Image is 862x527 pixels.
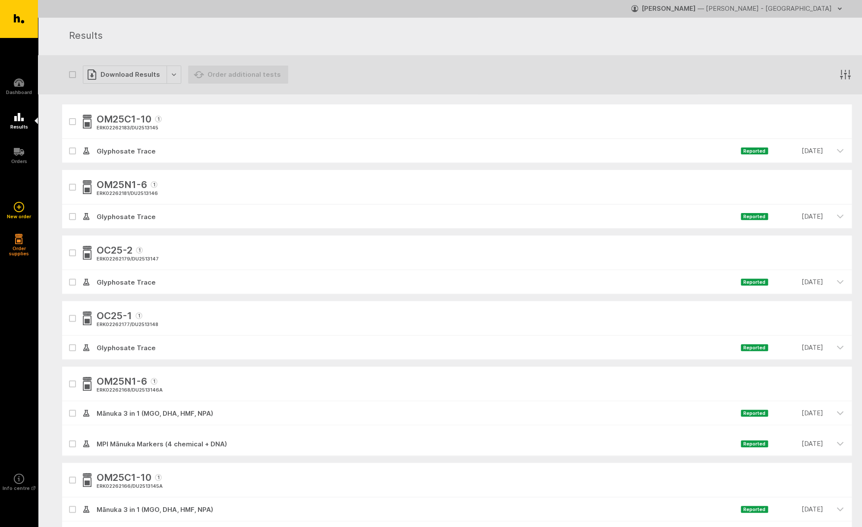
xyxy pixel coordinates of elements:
span: OM25N1-6 [97,178,147,193]
span: OC25-2 [97,243,132,259]
span: Glyphosate Trace [90,343,741,353]
time: [DATE] [768,277,823,287]
h5: Info centre [3,486,35,491]
span: Mānuka 3 in 1 (MGO, DHA, HMF, NPA) [90,408,741,419]
span: OM25C1-10 [97,112,151,128]
span: 1 [151,181,157,188]
time: [DATE] [768,146,823,156]
strong: [PERSON_NAME] [642,4,696,13]
h5: Orders [11,159,27,164]
time: [DATE] [768,211,823,222]
span: 1 [155,474,162,481]
span: 1 [155,116,162,122]
span: OC25-1 [97,309,132,324]
span: 1 [136,247,143,254]
button: [PERSON_NAME] — [PERSON_NAME] - [GEOGRAPHIC_DATA] [631,2,845,16]
h5: Results [10,124,28,129]
span: Reported [741,440,768,447]
span: Reported [741,147,768,154]
time: [DATE] [768,504,823,514]
span: Mānuka 3 in 1 (MGO, DHA, HMF, NPA) [90,505,741,515]
button: Select all [69,71,76,78]
span: Reported [741,279,768,285]
div: ERK02262183 / DU2513145 [97,124,162,132]
time: [DATE] [768,439,823,449]
span: Reported [741,344,768,351]
h5: Dashboard [6,90,32,95]
span: Glyphosate Trace [90,277,741,288]
h5: New order [7,214,31,219]
span: 1 [135,312,142,319]
span: MPI Mānuka Markers (4 chemical + DNA) [90,439,741,449]
span: Reported [741,410,768,417]
span: — [PERSON_NAME] - [GEOGRAPHIC_DATA] [698,4,832,13]
span: Glyphosate Trace [90,146,741,157]
span: Reported [741,506,768,513]
div: ERK02262177 / DU2513148 [97,321,158,329]
span: 1 [151,378,157,385]
div: ERK02262179 / DU2513147 [97,255,159,263]
span: Reported [741,213,768,220]
button: Download Results [83,66,181,84]
time: [DATE] [768,408,823,418]
div: ERK02262168 / DU2513146A [97,386,163,394]
span: OM25C1-10 [97,471,151,486]
h5: Order supplies [6,246,32,256]
time: [DATE] [768,342,823,353]
div: ERK02262181 / DU2513146 [97,190,158,198]
span: Glyphosate Trace [90,212,741,222]
h1: Results [69,28,841,44]
span: OM25N1-6 [97,374,147,390]
div: ERK02262166 / DU2513145A [97,483,163,490]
